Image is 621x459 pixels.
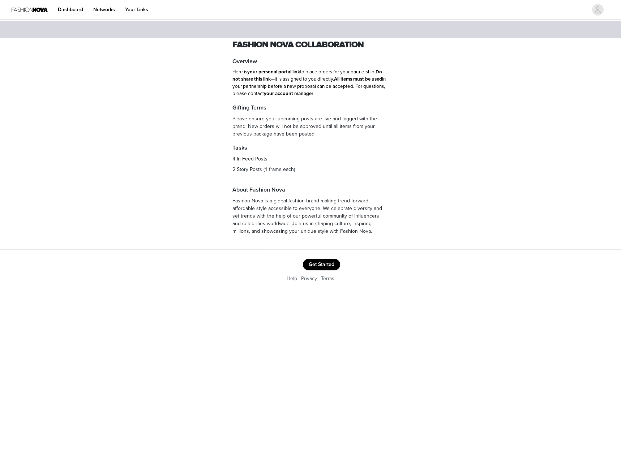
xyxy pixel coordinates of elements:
a: Your Links [121,1,153,18]
span: 4 In Feed Posts [232,156,267,162]
a: Networks [89,1,119,18]
strong: Do not share this link [232,69,382,82]
p: Please ensure your upcoming posts are live and tagged with the brand. New orders will not be appr... [232,115,389,138]
strong: your personal portal link [247,69,300,75]
button: Get Started [303,259,340,270]
span: | [299,275,300,282]
h4: About Fashion Nova [232,185,389,194]
a: Terms [321,275,334,282]
h1: Fashion Nova Collaboration [232,38,389,51]
a: Help [287,275,297,282]
p: Fashion Nova is a global fashion brand making trend-forward, affordable style accessible to every... [232,197,389,235]
h4: Tasks [232,143,389,152]
a: Dashboard [53,1,87,18]
span: 2 Story Posts (1 frame each) [232,166,295,172]
div: avatar [594,4,601,16]
span: Here is to place orders for your partnership. —it is assigned to you directly. in your partnershi... [232,69,386,96]
a: Privacy [301,275,317,282]
strong: your account manager [264,91,313,96]
span: | [318,275,320,282]
img: Fashion Nova Logo [12,1,48,18]
h4: Overview [232,57,389,66]
strong: All items must be used [334,76,382,82]
h4: Gifting Terms [232,103,389,112]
